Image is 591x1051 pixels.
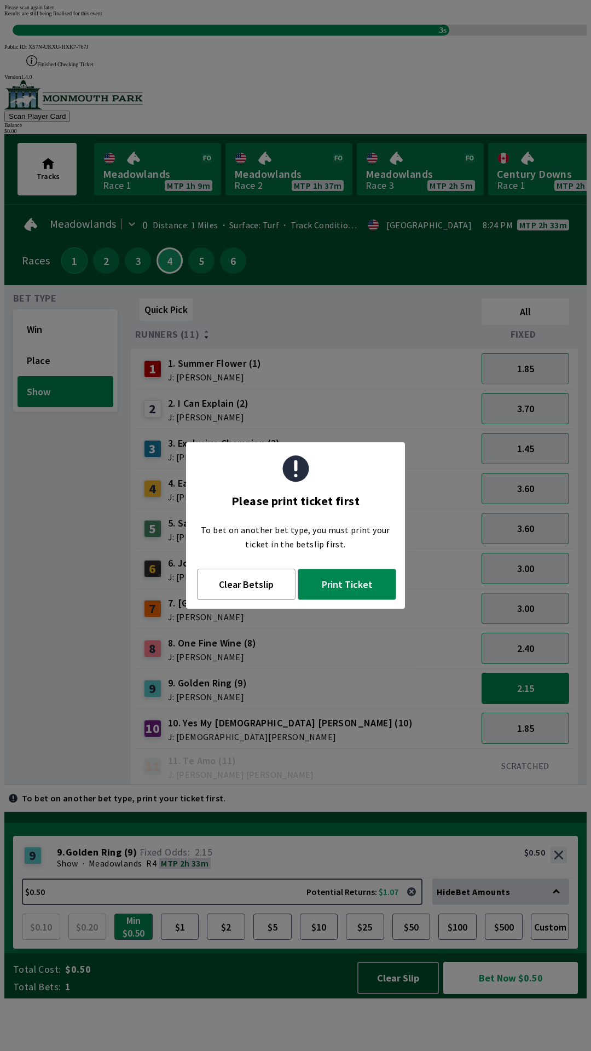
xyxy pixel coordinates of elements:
div: Please print ticket first [231,488,360,514]
button: Clear Betslip [197,569,296,600]
div: To bet on another bet type, you must print your ticket in the betslip first. [186,514,405,560]
span: Clear Betslip [211,578,282,591]
button: Print Ticket [298,569,396,600]
span: Print Ticket [311,578,383,591]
